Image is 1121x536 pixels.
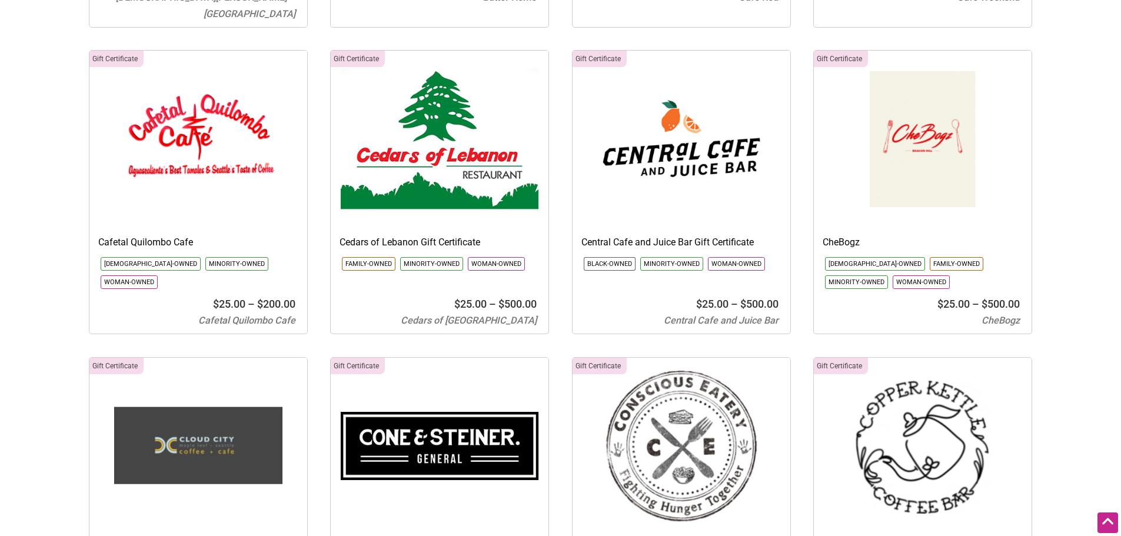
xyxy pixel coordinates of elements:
span: CheBogz [982,315,1020,326]
span: – [731,298,738,310]
li: Click to show only this community [708,257,765,271]
img: Central Cafe and Juice Bar logo [573,51,790,227]
div: Click to show only this category [331,51,385,67]
div: Click to show only this category [89,51,144,67]
bdi: 25.00 [213,298,245,310]
bdi: 500.00 [740,298,779,310]
li: Click to show only this community [101,275,158,289]
li: Click to show only this community [205,257,268,271]
div: Click to show only this category [573,358,627,374]
span: Cafetal Quilombo Cafe [198,315,295,326]
div: Click to show only this category [814,358,868,374]
div: Click to show only this category [331,358,385,374]
li: Click to show only this community [640,257,703,271]
span: $ [937,298,943,310]
div: Scroll Back to Top [1097,512,1118,533]
span: – [489,298,496,310]
span: $ [257,298,263,310]
span: – [248,298,255,310]
div: Click to show only this category [814,51,868,67]
span: $ [454,298,460,310]
span: Central Cafe and Juice Bar [664,315,779,326]
span: $ [982,298,987,310]
h3: Central Cafe and Juice Bar Gift Certificate [581,236,781,249]
bdi: 200.00 [257,298,295,310]
h3: Cedars of Lebanon Gift Certificate [340,236,540,249]
bdi: 500.00 [982,298,1020,310]
img: Cafetal Quilombo Cafe [89,51,307,227]
li: Click to show only this community [825,275,888,289]
li: Click to show only this community [468,257,525,271]
span: $ [213,298,219,310]
bdi: 25.00 [937,298,970,310]
li: Click to show only this community [400,257,463,271]
div: Click to show only this category [573,51,627,67]
li: Click to show only this community [584,257,636,271]
li: Click to show only this community [893,275,950,289]
span: $ [740,298,746,310]
span: $ [696,298,702,310]
li: Click to show only this community [342,257,395,271]
bdi: 500.00 [498,298,537,310]
img: Cedars of Lebanon [331,51,548,227]
img: Conscious Eatery [573,358,790,534]
div: Click to show only this category [89,358,144,374]
li: Click to show only this community [825,257,925,271]
li: Click to show only this community [930,257,983,271]
span: $ [498,298,504,310]
img: Copper Kettle [814,358,1032,534]
bdi: 25.00 [696,298,729,310]
h3: Cafetal Quilombo Cafe [98,236,298,249]
img: Cone and Steiner [331,358,548,534]
span: – [972,298,979,310]
span: Cedars of [GEOGRAPHIC_DATA] [401,315,537,326]
bdi: 25.00 [454,298,487,310]
h3: CheBogz [823,236,1023,249]
li: Click to show only this community [101,257,201,271]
